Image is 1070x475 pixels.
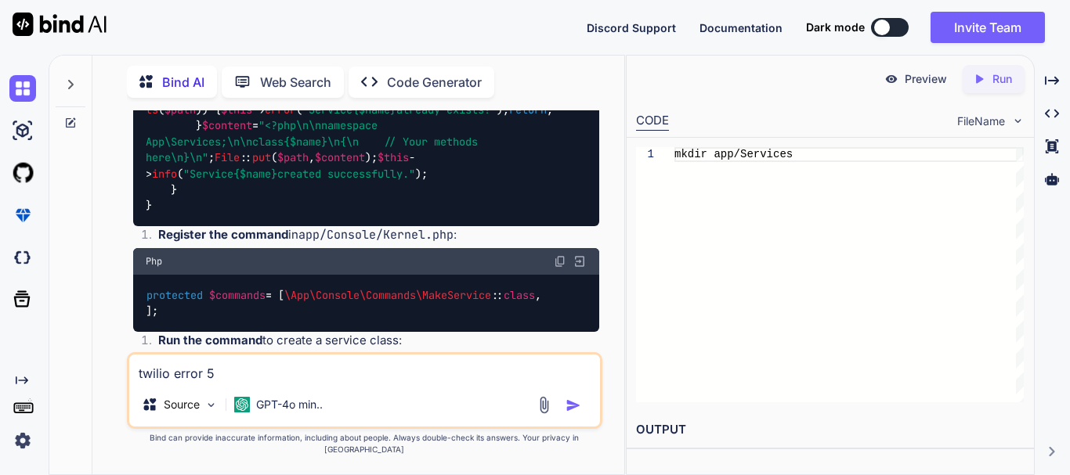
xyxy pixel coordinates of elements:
img: GPT-4o mini [234,397,250,412]
div: CODE [636,112,669,131]
div: 1 [636,147,654,162]
span: return [509,103,547,117]
p: Code Generator [387,73,482,92]
strong: Run the command [158,333,262,347]
strong: Register the command [158,227,288,242]
img: chevron down [1011,114,1025,128]
p: Web Search [260,73,331,92]
span: error [265,103,296,117]
img: attachment [535,396,553,414]
img: copy [554,255,566,268]
span: $content [315,151,365,165]
span: $path [277,151,309,165]
span: put [252,151,271,165]
span: Documentation [699,21,783,34]
button: Discord Support [587,20,676,36]
button: Invite Team [931,12,1045,43]
button: Documentation [699,20,783,36]
img: preview [884,72,898,86]
img: premium [9,202,36,229]
img: settings [9,427,36,454]
span: {$name} [352,103,396,117]
img: githubLight [9,160,36,186]
img: Open in Browser [573,254,587,268]
span: Php [146,255,162,268]
span: protected [146,288,203,302]
img: chat [9,75,36,102]
span: {$name} [284,135,327,149]
span: Discord Support [587,21,676,34]
textarea: twilio error 5 [129,354,600,383]
img: icon [566,398,581,413]
span: $this [221,103,252,117]
p: Bind AI [162,73,204,92]
span: info [152,167,177,181]
span: "<?php\n\nnamespace App\Services;\n\nclass \n{\n // Your methods here\n}\n" [146,119,484,165]
p: Source [164,397,200,412]
p: Run [992,71,1012,87]
img: Bind AI [13,13,107,36]
code: = [ :: , ]; [146,287,541,319]
span: "Service created successfully." [183,167,415,181]
p: GPT-4o min.. [256,397,323,412]
li: in : [146,226,599,248]
p: Preview [905,71,947,87]
span: mkdir app/Services [674,148,793,160]
span: class [504,288,535,302]
span: $path [164,103,196,117]
li: to create a service class: [146,332,599,354]
span: \App\Console\Commands\MakeService [284,288,491,302]
span: $commands [209,288,266,302]
span: $this [378,151,409,165]
span: "Service already exists!" [302,103,497,117]
span: Dark mode [806,20,865,35]
p: Bind can provide inaccurate information, including about people. Always double-check its answers.... [127,432,602,455]
span: FileName [957,113,1005,129]
span: File [215,151,240,165]
img: Pick Models [204,398,218,412]
img: ai-studio [9,117,36,144]
span: $content [202,119,252,133]
span: {$name} [233,167,277,181]
code: app/Console/Kernel.php [298,227,454,243]
h2: OUTPUT [627,412,1034,448]
img: darkCloudIdeIcon [9,244,36,271]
